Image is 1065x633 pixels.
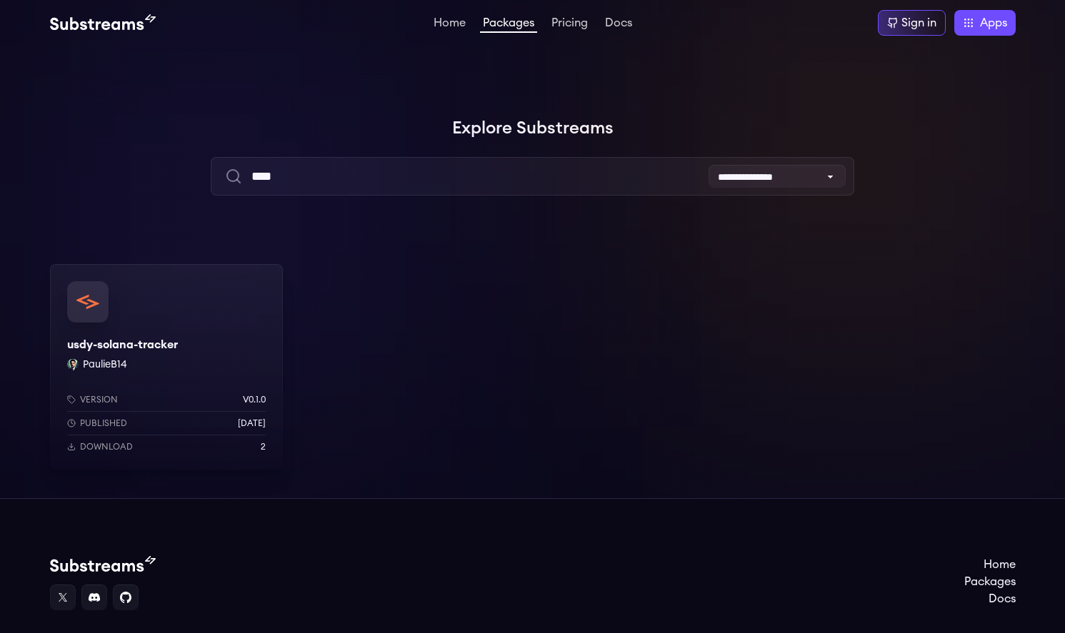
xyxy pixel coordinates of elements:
a: Packages [964,573,1016,590]
p: Published [80,417,127,429]
a: Home [964,556,1016,573]
p: Download [80,441,133,452]
a: Sign in [878,10,946,36]
a: Home [431,17,469,31]
a: Docs [964,590,1016,607]
div: Sign in [901,14,936,31]
a: usdy-solana-trackerusdy-solana-trackerPaulieB14 PaulieB14Versionv0.1.0Published[DATE]Download2 [50,264,283,470]
button: PaulieB14 [83,358,127,372]
p: [DATE] [238,417,266,429]
a: Pricing [549,17,591,31]
span: Apps [980,14,1007,31]
a: Packages [480,17,537,33]
p: v0.1.0 [243,394,266,405]
p: Version [80,394,118,405]
p: 2 [261,441,266,452]
h1: Explore Substreams [50,114,1016,143]
img: Substream's logo [50,14,156,31]
img: Substream's logo [50,556,156,573]
a: Docs [602,17,635,31]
